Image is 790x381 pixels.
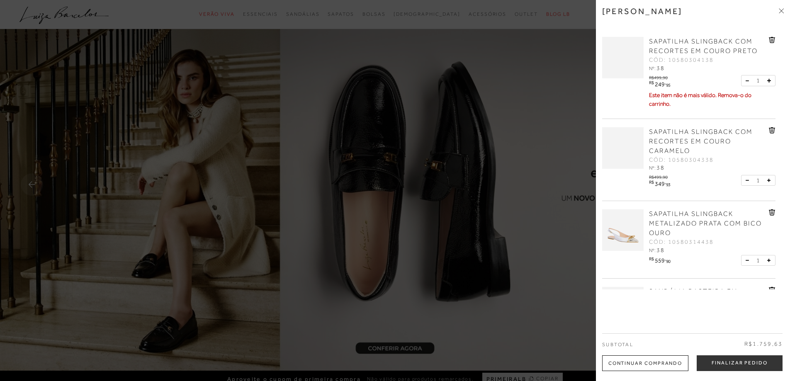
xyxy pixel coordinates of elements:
div: R$499,90 [649,73,672,80]
span: 93 [666,182,671,187]
span: 95 [666,83,671,87]
span: R$1.759,63 [744,340,783,348]
span: 559 [655,257,665,264]
span: 349 [655,180,665,187]
div: R$499,90 [649,172,672,180]
span: 1 [756,176,760,185]
span: 249 [655,81,665,87]
h3: [PERSON_NAME] [602,6,683,16]
span: SAPATILHA SLINGBACK METALIZADO PRATA COM BICO OURO [649,210,762,237]
i: , [665,257,671,261]
span: 38 [656,247,665,253]
i: R$ [649,80,654,85]
span: CÓD: 10580304338 [649,156,714,164]
a: SAPATILHA SLINGBACK COM RECORTES EM COURO PRETO [649,37,767,56]
span: 38 [656,164,665,171]
a: SANDÁLIA RASTEIRA EM METALIZADO DOURADO [649,287,767,306]
i: R$ [649,180,654,184]
span: 90 [666,259,671,264]
span: 1 [756,256,760,265]
span: Subtotal [602,342,633,347]
button: Finalizar Pedido [697,355,783,371]
span: SAPATILHA SLINGBACK COM RECORTES EM COURO CARAMELO [649,128,753,155]
span: CÓD: 10580314438 [649,238,714,246]
i: , [665,180,671,184]
a: SAPATILHA SLINGBACK COM RECORTES EM COURO CARAMELO [649,127,767,156]
span: 1 [756,76,760,85]
span: Nº: [649,165,656,171]
span: Nº: [649,66,656,71]
i: , [665,80,671,85]
span: SAPATILHA SLINGBACK COM RECORTES EM COURO PRETO [649,38,758,55]
img: SAPATILHA SLINGBACK METALIZADO PRATA COM BICO OURO [602,209,644,251]
i: R$ [649,257,654,261]
span: Este item não é mais válido. Remova-o do carrinho. [649,92,751,107]
div: Continuar Comprando [602,355,688,371]
a: SAPATILHA SLINGBACK METALIZADO PRATA COM BICO OURO [649,209,767,238]
span: CÓD: 10580304138 [649,56,714,64]
span: SANDÁLIA RASTEIRA EM METALIZADO DOURADO [649,288,738,305]
span: 38 [656,65,665,71]
span: Nº: [649,248,656,253]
